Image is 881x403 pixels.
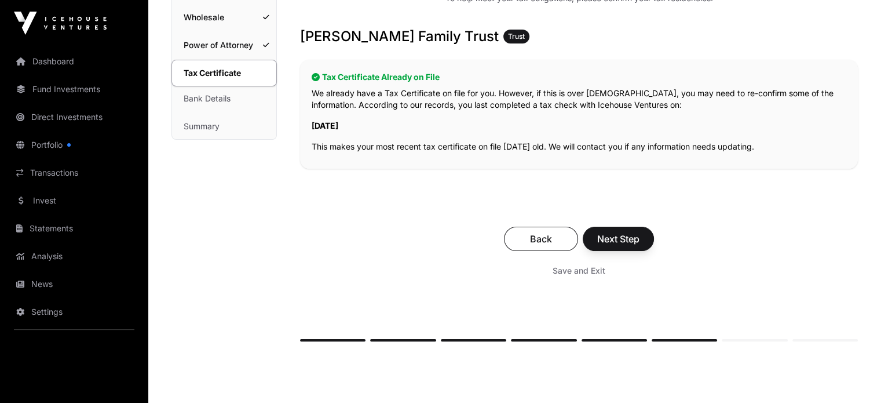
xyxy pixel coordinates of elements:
a: Portfolio [9,132,139,158]
a: Direct Investments [9,104,139,130]
iframe: Chat Widget [823,347,881,403]
span: Back [518,232,564,246]
span: Save and Exit [553,265,605,277]
p: [DATE] [312,120,846,132]
a: Tax Certificate [171,60,277,86]
a: Analysis [9,244,139,269]
a: Dashboard [9,49,139,74]
a: Statements [9,216,139,241]
span: Next Step [597,232,639,246]
h3: [PERSON_NAME] Family Trust [300,27,858,46]
a: Settings [9,299,139,325]
a: Summary [172,114,276,139]
button: Save and Exit [539,260,619,281]
a: Fund Investments [9,77,139,102]
button: Next Step [583,227,654,251]
a: Transactions [9,160,139,186]
a: Bank Details [172,86,276,111]
h2: Tax Certificate Already on File [312,71,846,83]
a: Wholesale [172,5,276,30]
button: Back [504,227,578,251]
p: This makes your most recent tax certificate on file [DATE] old. We will contact you if any inform... [312,141,846,153]
a: Power of Attorney [172,32,276,58]
span: Trust [508,32,525,41]
img: Icehouse Ventures Logo [14,12,107,35]
p: We already have a Tax Certificate on file for you. However, if this is over [DEMOGRAPHIC_DATA], y... [312,88,846,111]
a: News [9,271,139,297]
a: Invest [9,188,139,213]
